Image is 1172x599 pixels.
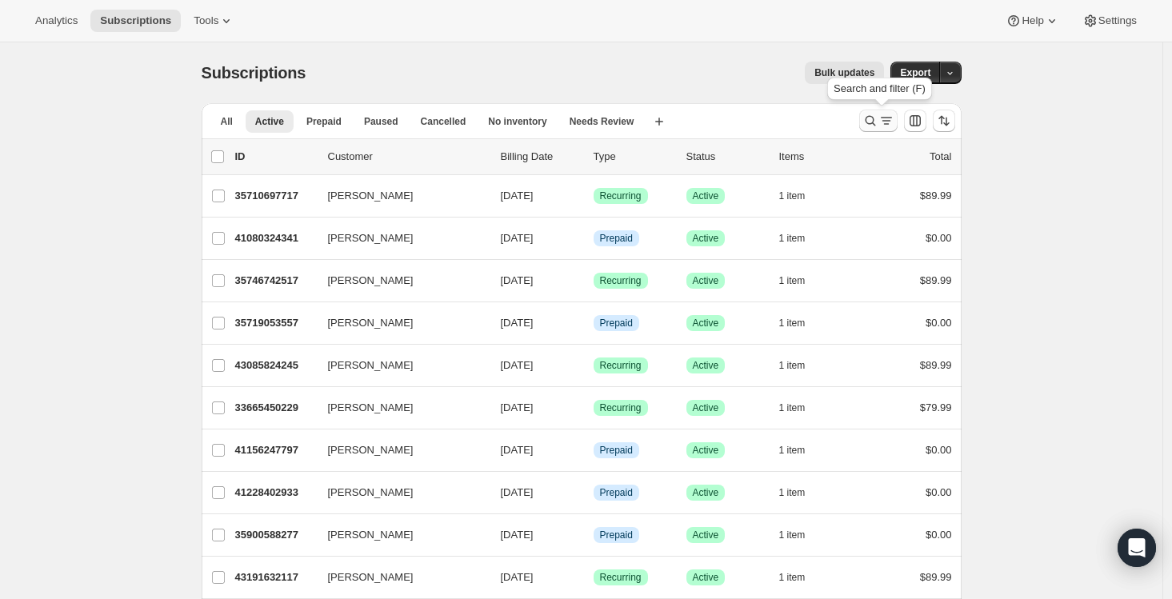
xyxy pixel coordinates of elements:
[779,524,823,546] button: 1 item
[779,529,806,541] span: 1 item
[693,401,719,414] span: Active
[779,274,806,287] span: 1 item
[805,62,884,84] button: Bulk updates
[501,317,534,329] span: [DATE]
[328,569,414,585] span: [PERSON_NAME]
[693,317,719,329] span: Active
[26,10,87,32] button: Analytics
[235,524,952,546] div: 35900588277[PERSON_NAME][DATE]InfoPrepaidSuccessActive1 item$0.00
[600,317,633,329] span: Prepaid
[255,115,284,128] span: Active
[646,110,672,133] button: Create new view
[328,315,414,331] span: [PERSON_NAME]
[600,190,642,202] span: Recurring
[318,565,478,590] button: [PERSON_NAME]
[235,400,315,416] p: 33665450229
[235,485,315,501] p: 41228402933
[600,359,642,372] span: Recurring
[235,185,952,207] div: 35710697717[PERSON_NAME][DATE]SuccessRecurringSuccessActive1 item$89.99
[488,115,546,128] span: No inventory
[501,274,534,286] span: [DATE]
[779,401,806,414] span: 1 item
[779,566,823,589] button: 1 item
[35,14,78,27] span: Analytics
[779,232,806,245] span: 1 item
[235,149,952,165] div: IDCustomerBilling DateTypeStatusItemsTotal
[933,110,955,132] button: Sort the results
[421,115,466,128] span: Cancelled
[600,401,642,414] span: Recurring
[926,317,952,329] span: $0.00
[920,401,952,413] span: $79.99
[779,354,823,377] button: 1 item
[328,400,414,416] span: [PERSON_NAME]
[235,357,315,373] p: 43085824245
[600,571,642,584] span: Recurring
[779,270,823,292] button: 1 item
[1073,10,1146,32] button: Settings
[501,529,534,541] span: [DATE]
[779,571,806,584] span: 1 item
[235,481,952,504] div: 41228402933[PERSON_NAME][DATE]InfoPrepaidSuccessActive1 item$0.00
[328,149,488,165] p: Customer
[594,149,674,165] div: Type
[364,115,398,128] span: Paused
[693,190,719,202] span: Active
[779,149,859,165] div: Items
[926,529,952,541] span: $0.00
[926,232,952,244] span: $0.00
[600,486,633,499] span: Prepaid
[328,442,414,458] span: [PERSON_NAME]
[693,486,719,499] span: Active
[926,444,952,456] span: $0.00
[328,485,414,501] span: [PERSON_NAME]
[1118,529,1156,567] div: Open Intercom Messenger
[779,481,823,504] button: 1 item
[779,359,806,372] span: 1 item
[930,149,951,165] p: Total
[693,529,719,541] span: Active
[600,274,642,287] span: Recurring
[235,312,952,334] div: 35719053557[PERSON_NAME][DATE]InfoPrepaidSuccessActive1 item$0.00
[900,66,930,79] span: Export
[318,268,478,294] button: [PERSON_NAME]
[501,486,534,498] span: [DATE]
[235,315,315,331] p: 35719053557
[235,149,315,165] p: ID
[501,359,534,371] span: [DATE]
[235,354,952,377] div: 43085824245[PERSON_NAME][DATE]SuccessRecurringSuccessActive1 item$89.99
[318,353,478,378] button: [PERSON_NAME]
[202,64,306,82] span: Subscriptions
[328,527,414,543] span: [PERSON_NAME]
[996,10,1069,32] button: Help
[318,437,478,463] button: [PERSON_NAME]
[926,486,952,498] span: $0.00
[328,273,414,289] span: [PERSON_NAME]
[318,183,478,209] button: [PERSON_NAME]
[501,190,534,202] span: [DATE]
[318,522,478,548] button: [PERSON_NAME]
[779,397,823,419] button: 1 item
[90,10,181,32] button: Subscriptions
[779,227,823,250] button: 1 item
[235,273,315,289] p: 35746742517
[235,566,952,589] div: 43191632117[PERSON_NAME][DATE]SuccessRecurringSuccessActive1 item$89.99
[235,230,315,246] p: 41080324341
[779,317,806,329] span: 1 item
[904,110,926,132] button: Customize table column order and visibility
[501,232,534,244] span: [DATE]
[859,110,898,132] button: Search and filter results
[814,66,874,79] span: Bulk updates
[779,190,806,202] span: 1 item
[501,149,581,165] p: Billing Date
[235,397,952,419] div: 33665450229[PERSON_NAME][DATE]SuccessRecurringSuccessActive1 item$79.99
[328,357,414,373] span: [PERSON_NAME]
[328,230,414,246] span: [PERSON_NAME]
[100,14,171,27] span: Subscriptions
[920,190,952,202] span: $89.99
[318,395,478,421] button: [PERSON_NAME]
[1022,14,1043,27] span: Help
[501,444,534,456] span: [DATE]
[779,486,806,499] span: 1 item
[693,274,719,287] span: Active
